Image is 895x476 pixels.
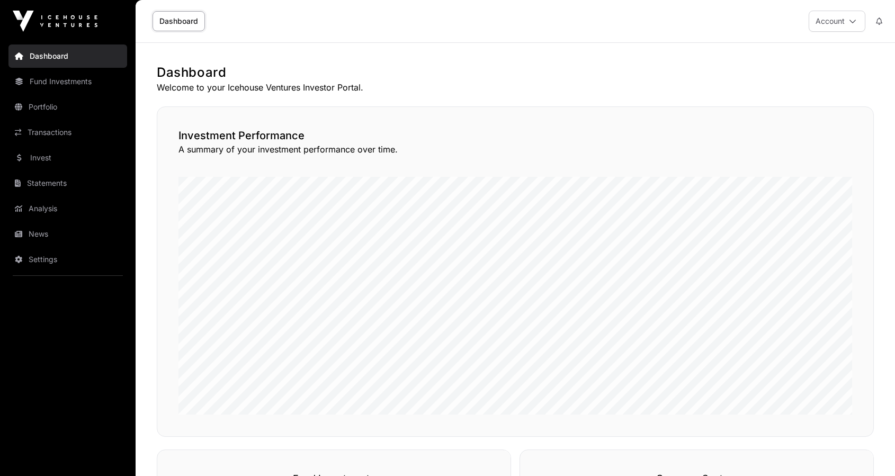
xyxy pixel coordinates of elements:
p: A summary of your investment performance over time. [178,143,852,156]
a: Statements [8,172,127,195]
a: Settings [8,248,127,271]
a: Portfolio [8,95,127,119]
a: News [8,222,127,246]
a: Fund Investments [8,70,127,93]
button: Account [809,11,865,32]
a: Invest [8,146,127,169]
a: Dashboard [8,44,127,68]
h1: Dashboard [157,64,874,81]
a: Dashboard [153,11,205,31]
a: Transactions [8,121,127,144]
a: Analysis [8,197,127,220]
p: Welcome to your Icehouse Ventures Investor Portal. [157,81,874,94]
h2: Investment Performance [178,128,852,143]
iframe: Chat Widget [842,425,895,476]
img: Icehouse Ventures Logo [13,11,97,32]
